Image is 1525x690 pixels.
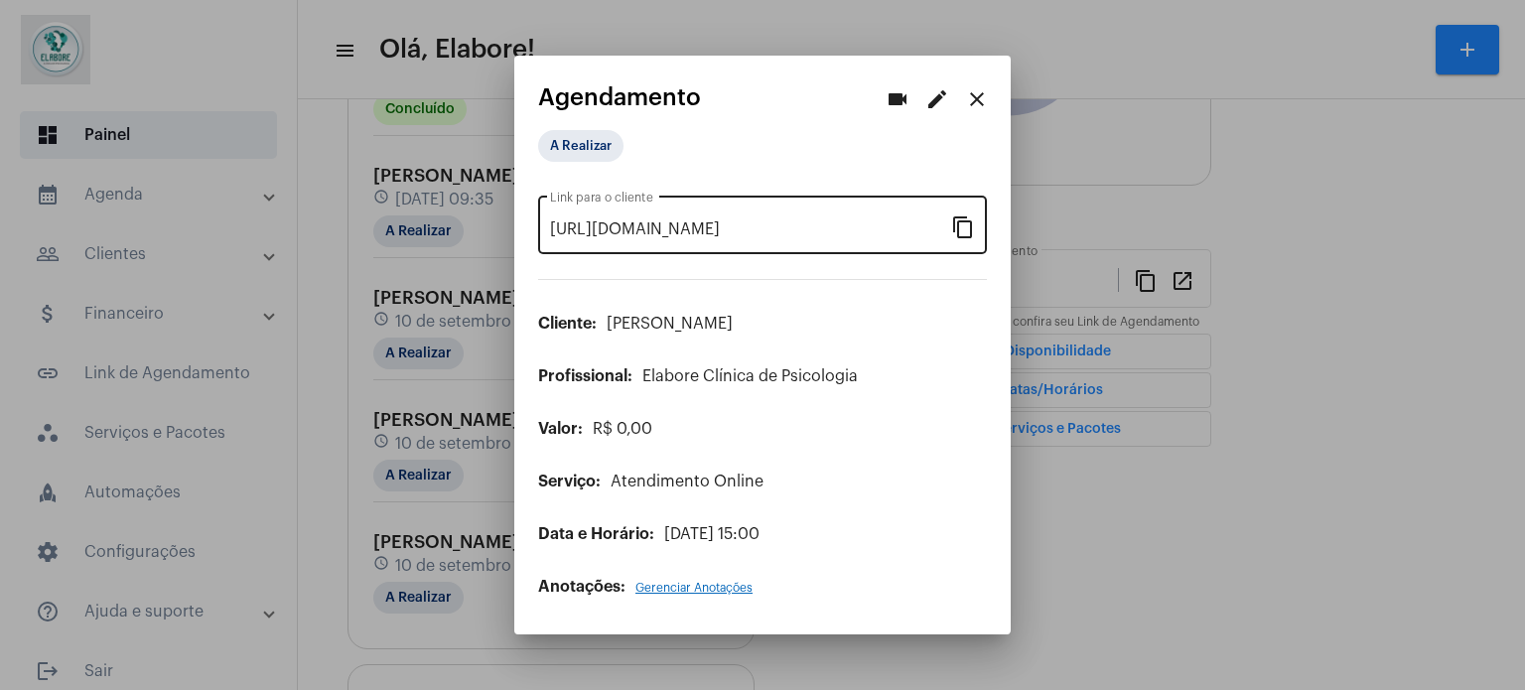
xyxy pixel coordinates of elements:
span: Agendamento [538,84,701,110]
mat-chip: A Realizar [538,130,624,162]
span: Valor: [538,421,583,437]
span: R$ 0,00 [593,421,652,437]
mat-icon: close [965,87,989,111]
span: Serviço: [538,474,601,489]
mat-icon: videocam [886,87,909,111]
span: Data e Horário: [538,526,654,542]
span: Profissional: [538,368,632,384]
span: Atendimento Online [611,474,763,489]
span: [PERSON_NAME] [607,316,733,332]
span: Elabore Clínica de Psicologia [642,368,858,384]
mat-icon: edit [925,87,949,111]
input: Link [550,220,951,238]
mat-icon: content_copy [951,214,975,238]
span: [DATE] 15:00 [664,526,760,542]
span: Gerenciar Anotações [635,582,753,594]
span: Anotações: [538,579,625,595]
span: Cliente: [538,316,597,332]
